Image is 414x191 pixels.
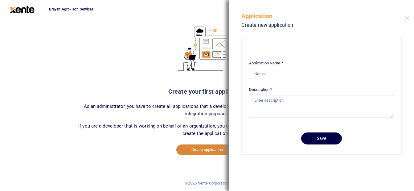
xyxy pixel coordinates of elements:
[301,132,342,144] button: Save
[47,6,96,12] span: brayan agro-tech services
[241,12,398,20] h5: Application
[77,88,338,95] h5: Create your first application
[249,87,272,93] label: Description *
[77,122,338,137] p: If you are a developer that is working on behalf of an organization, you can request the administ...
[10,6,35,13] img: logo-large
[249,69,394,79] input: Name
[405,16,409,20] button: Close
[10,7,35,11] a: logo-large logo-large
[161,14,252,83] img: developers_settings.png
[77,103,338,117] p: As an administrator, you have to create all applications that a developer can use to access the a...
[249,60,283,66] label: Application Name *
[176,144,238,155] button: Create application
[241,22,398,28] h5: Create new application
